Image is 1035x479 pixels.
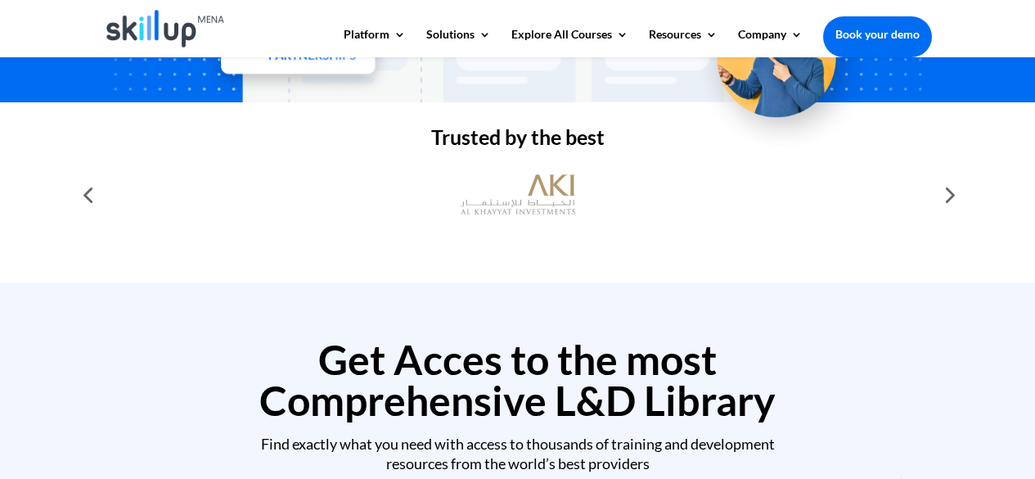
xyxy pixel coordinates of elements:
[106,10,225,47] img: Skillup Mena
[823,16,932,52] a: Book your demo
[104,435,932,473] div: Find exactly what you need with access to thousands of training and development resources from th...
[461,166,575,224] img: al khayyat investments logo
[511,29,628,56] a: Explore All Courses
[738,29,803,56] a: Company
[953,400,1035,479] iframe: Chat Widget
[649,29,718,56] a: Resources
[344,29,406,56] a: Platform
[203,5,394,94] img: Partners - SkillUp Mena
[104,127,932,156] h2: Trusted by the best
[104,339,932,429] h2: Get Acces to the most Comprehensive L&D Library
[426,29,491,56] a: Solutions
